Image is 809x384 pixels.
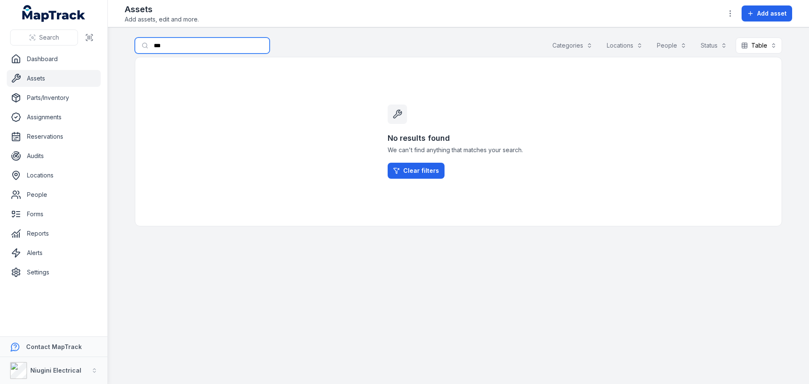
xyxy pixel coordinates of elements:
[547,38,598,54] button: Categories
[7,51,101,67] a: Dashboard
[125,3,199,15] h2: Assets
[651,38,692,54] button: People
[388,132,529,144] h3: No results found
[7,167,101,184] a: Locations
[7,128,101,145] a: Reservations
[7,148,101,164] a: Audits
[26,343,82,350] strong: Contact MapTrack
[10,30,78,46] button: Search
[742,5,792,21] button: Add asset
[7,206,101,223] a: Forms
[7,264,101,281] a: Settings
[757,9,787,18] span: Add asset
[125,15,199,24] span: Add assets, edit and more.
[7,89,101,106] a: Parts/Inventory
[30,367,81,374] strong: Niugini Electrical
[39,33,59,42] span: Search
[7,186,101,203] a: People
[736,38,782,54] button: Table
[22,5,86,22] a: MapTrack
[601,38,648,54] button: Locations
[7,244,101,261] a: Alerts
[388,146,529,154] span: We can't find anything that matches your search.
[7,70,101,87] a: Assets
[388,163,445,179] a: Clear filters
[7,109,101,126] a: Assignments
[695,38,732,54] button: Status
[7,225,101,242] a: Reports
